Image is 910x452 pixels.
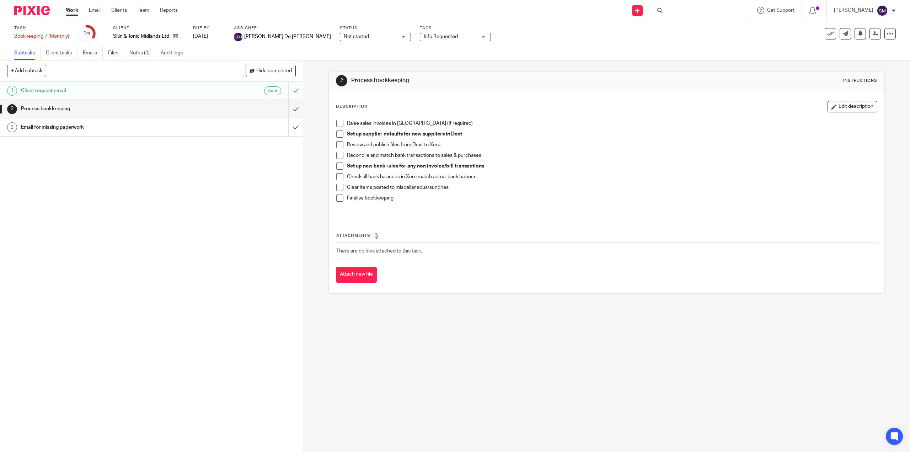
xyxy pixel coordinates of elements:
small: /3 [86,32,90,36]
a: Reports [160,7,178,14]
p: Clear items posted to miscellaneous/sundries [347,184,877,191]
p: [PERSON_NAME] [834,7,873,14]
span: Not started [344,34,369,39]
img: svg%3E [234,33,242,41]
div: Bookkeeping 7 (Monthly) [14,33,69,40]
label: Due by [193,25,225,31]
a: Subtasks [14,46,41,60]
span: [PERSON_NAME] De [PERSON_NAME] [244,33,331,40]
a: Work [66,7,78,14]
button: Hide completed [246,65,296,77]
a: Client tasks [46,46,77,60]
p: Skin & Tonic Midlands Ltd [113,33,169,40]
label: Assignee [234,25,331,31]
span: Attachments [336,234,370,238]
button: Edit description [828,101,877,112]
p: Check all bank balances in Xero match actual bank balance [347,173,877,180]
p: Reconcile and match bank transactions to sales & purchases [347,152,877,159]
span: Hide completed [256,68,292,74]
div: Instructions [843,78,877,84]
a: Notes (0) [129,46,155,60]
a: Email [89,7,101,14]
h1: Process bookkeeping [351,77,622,84]
a: Audit logs [161,46,188,60]
img: svg%3E [877,5,888,16]
strong: Set up new bank rules for any non invoice/bill transactions [347,164,484,169]
div: 2 [336,75,347,86]
span: Info Requested [424,34,458,39]
h1: Email for missing paperwork [21,122,194,133]
p: Finalise bookkeeping [347,195,877,202]
h1: Process bookkeeping [21,103,194,114]
a: Clients [111,7,127,14]
label: Client [113,25,184,31]
span: There are no files attached to this task. [336,249,422,254]
a: Emails [83,46,103,60]
span: Get Support [767,8,794,13]
p: Review and publish files from Dext to Xero [347,141,877,148]
a: Files [108,46,124,60]
img: Pixie [14,6,50,15]
a: Team [138,7,149,14]
label: Tags [420,25,491,31]
label: Task [14,25,69,31]
p: Description [336,104,368,110]
div: 3 [7,122,17,132]
div: Auto [264,86,281,95]
p: Raise sales invoices in [GEOGRAPHIC_DATA] (If required) [347,120,877,127]
span: [DATE] [193,34,208,39]
div: 1 [83,30,90,38]
label: Status [340,25,411,31]
div: 2 [7,104,17,114]
div: 1 [7,86,17,96]
strong: Set up supplier defaults for new suppliers in Dext [347,132,462,137]
button: + Add subtask [7,65,46,77]
button: Attach new file [336,267,377,283]
h1: Client request email [21,85,194,96]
